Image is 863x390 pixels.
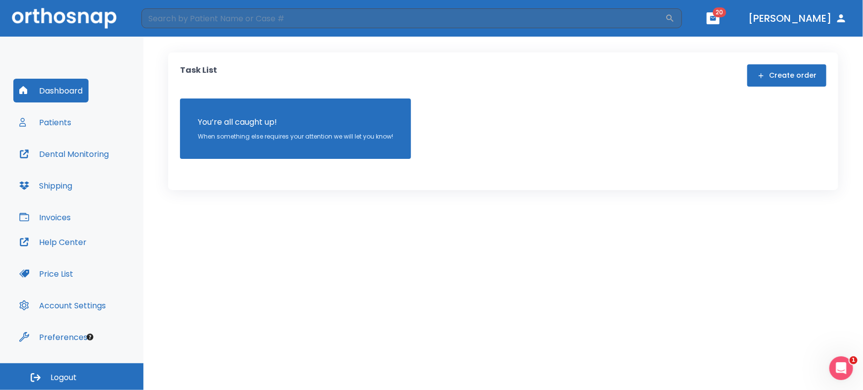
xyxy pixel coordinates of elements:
button: Create order [747,64,826,87]
p: Task List [180,64,217,87]
button: Preferences [13,325,93,349]
p: When something else requires your attention we will let you know! [198,132,393,141]
button: Invoices [13,205,77,229]
span: 1 [850,356,858,364]
button: Patients [13,110,77,134]
span: Logout [50,372,77,383]
button: Help Center [13,230,92,254]
button: Dental Monitoring [13,142,115,166]
button: Account Settings [13,293,112,317]
p: You’re all caught up! [198,116,393,128]
button: Shipping [13,174,78,197]
button: Price List [13,262,79,286]
button: [PERSON_NAME] [744,9,851,27]
iframe: Intercom live chat [829,356,853,380]
button: Dashboard [13,79,89,102]
input: Search by Patient Name or Case # [141,8,665,28]
span: 20 [713,7,727,17]
img: Orthosnap [12,8,117,28]
div: Tooltip anchor [86,333,94,341]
